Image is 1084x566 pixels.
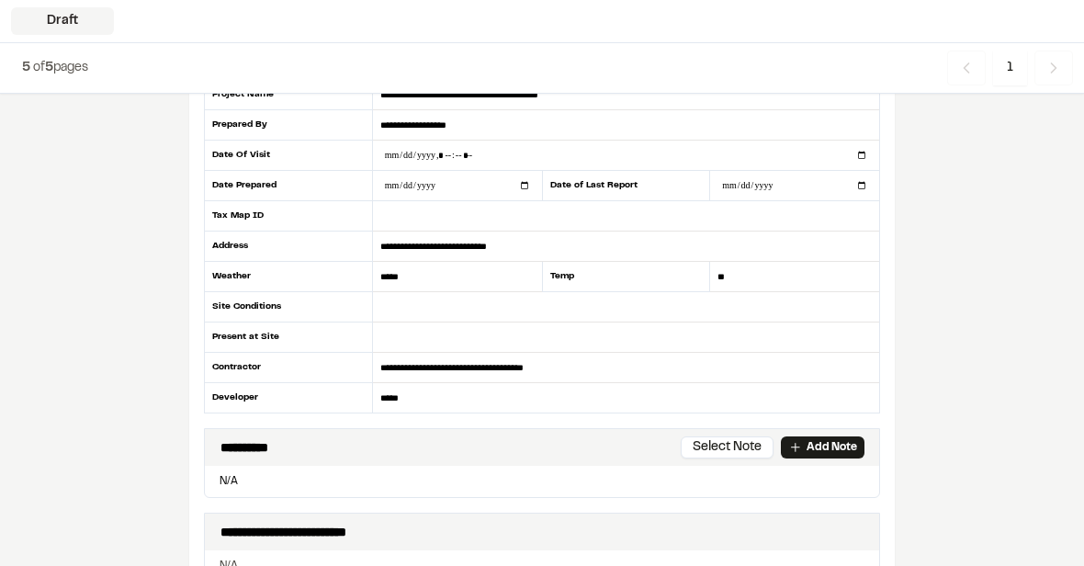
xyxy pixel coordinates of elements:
[204,262,373,292] div: Weather
[204,171,373,201] div: Date Prepared
[45,62,53,74] span: 5
[204,201,373,232] div: Tax Map ID
[204,80,373,110] div: Project Name
[807,439,857,456] p: Add Note
[204,323,373,353] div: Present at Site
[204,110,373,141] div: Prepared By
[542,171,711,201] div: Date of Last Report
[22,62,30,74] span: 5
[681,436,773,458] button: Select Note
[542,262,711,292] div: Temp
[204,383,373,413] div: Developer
[204,353,373,383] div: Contractor
[204,292,373,323] div: Site Conditions
[204,232,373,262] div: Address
[993,51,1027,85] span: 1
[947,51,1073,85] nav: Navigation
[212,473,872,490] p: N/A
[11,7,114,35] div: Draft
[22,58,88,78] p: of pages
[204,141,373,171] div: Date Of Visit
